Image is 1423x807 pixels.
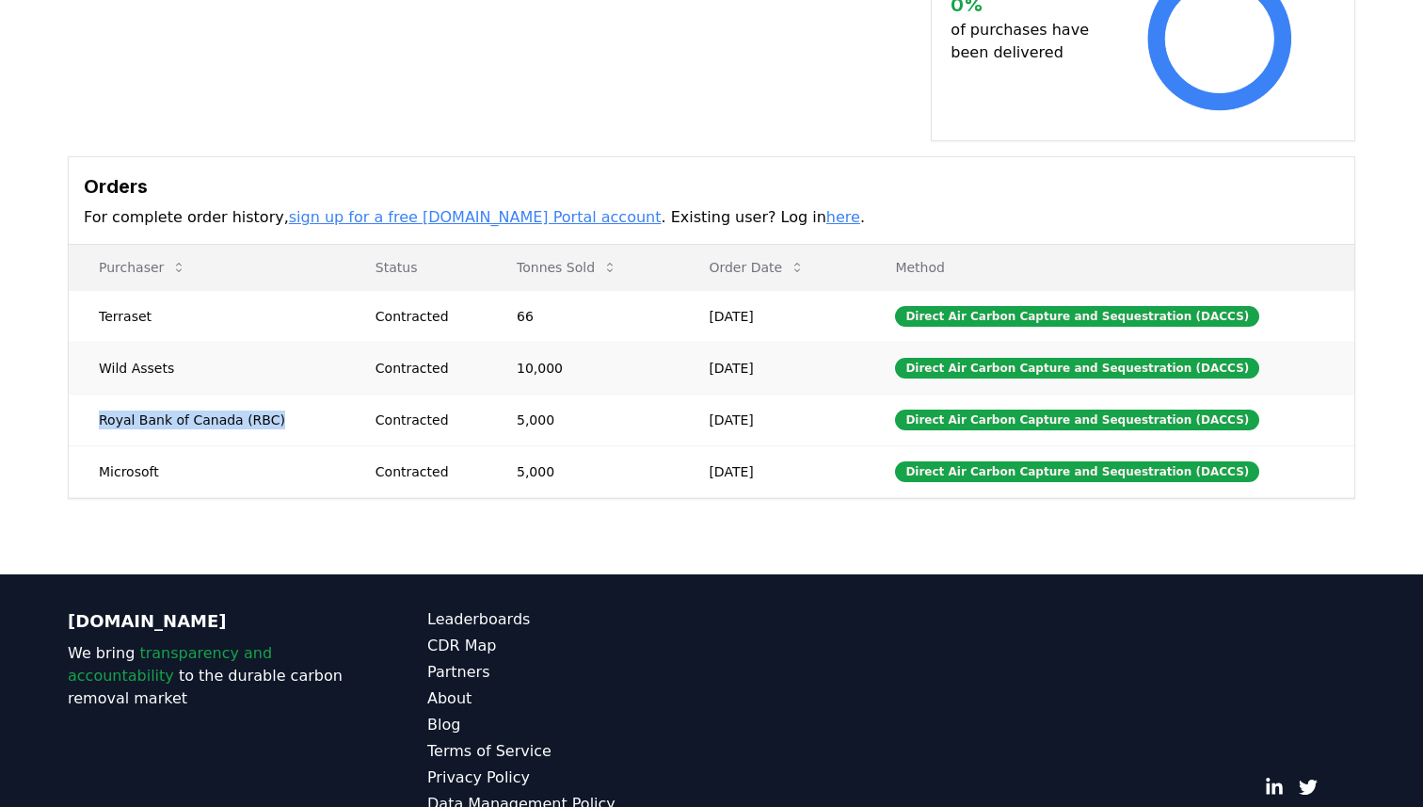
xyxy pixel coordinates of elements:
div: Direct Air Carbon Capture and Sequestration (DACCS) [895,461,1259,482]
a: Partners [427,661,711,684]
td: Wild Assets [69,342,345,394]
td: [DATE] [679,394,865,445]
div: Direct Air Carbon Capture and Sequestration (DACCS) [895,410,1259,430]
div: Contracted [376,307,472,326]
div: Direct Air Carbon Capture and Sequestration (DACCS) [895,306,1259,327]
p: We bring to the durable carbon removal market [68,642,352,710]
div: Contracted [376,359,472,378]
a: Twitter [1299,778,1318,797]
a: About [427,687,711,710]
td: 10,000 [487,342,679,394]
a: sign up for a free [DOMAIN_NAME] Portal account [289,208,662,226]
p: Method [880,258,1339,277]
a: Leaderboards [427,608,711,631]
div: Direct Air Carbon Capture and Sequestration (DACCS) [895,358,1259,379]
p: Status [360,258,472,277]
button: Purchaser [84,249,201,286]
p: of purchases have been delivered [951,19,1104,64]
td: 66 [487,290,679,342]
button: Order Date [694,249,820,286]
td: [DATE] [679,342,865,394]
td: [DATE] [679,445,865,497]
a: Privacy Policy [427,767,711,789]
a: Blog [427,714,711,736]
a: LinkedIn [1265,778,1284,797]
div: Contracted [376,411,472,429]
td: Royal Bank of Canada (RBC) [69,394,345,445]
a: here [826,208,860,226]
a: Terms of Service [427,740,711,763]
td: [DATE] [679,290,865,342]
a: CDR Map [427,635,711,657]
span: transparency and accountability [68,644,272,685]
td: Microsoft [69,445,345,497]
p: [DOMAIN_NAME] [68,608,352,635]
p: For complete order history, . Existing user? Log in . [84,206,1339,229]
td: Terraset [69,290,345,342]
div: Contracted [376,462,472,481]
td: 5,000 [487,445,679,497]
button: Tonnes Sold [502,249,632,286]
td: 5,000 [487,394,679,445]
h3: Orders [84,172,1339,201]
